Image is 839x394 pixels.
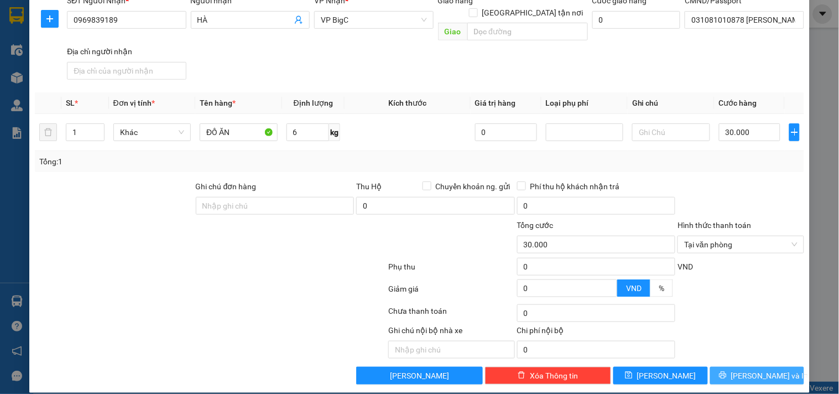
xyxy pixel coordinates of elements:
button: plus [789,123,799,141]
div: Chi phí nội bộ [517,324,676,341]
th: Ghi chú [628,92,714,114]
input: Ghi chú đơn hàng [196,197,355,215]
input: Dọc đường [467,23,588,40]
span: [PERSON_NAME] [390,370,449,382]
span: Kích thước [388,98,426,107]
span: Cước hàng [719,98,757,107]
span: Giao [438,23,467,40]
th: Loại phụ phí [541,92,628,114]
button: delete [39,123,57,141]
span: printer [719,371,727,380]
span: Định lượng [294,98,333,107]
div: Tổng: 1 [39,155,325,168]
span: SL [66,98,75,107]
button: deleteXóa Thông tin [485,367,611,385]
span: kg [329,123,340,141]
span: Xóa Thông tin [530,370,578,382]
span: [PERSON_NAME] và In [731,370,809,382]
input: 0 [475,123,537,141]
span: Tên hàng [200,98,236,107]
span: [PERSON_NAME] [637,370,696,382]
span: save [625,371,633,380]
button: plus [41,10,59,28]
input: Ghi Chú [632,123,710,141]
input: Địa chỉ của người nhận [67,62,186,80]
div: Giảm giá [387,283,515,302]
button: printer[PERSON_NAME] và In [710,367,804,385]
span: VND [626,284,642,293]
label: Ghi chú đơn hàng [196,182,257,191]
span: Chuyển khoản ng. gửi [431,180,515,193]
input: VD: Bàn, Ghế [200,123,277,141]
span: [GEOGRAPHIC_DATA] tận nơi [478,7,588,19]
span: plus [790,128,799,137]
span: VND [678,262,693,271]
button: [PERSON_NAME] [356,367,482,385]
span: Thu Hộ [356,182,382,191]
label: Hình thức thanh toán [678,221,751,230]
span: delete [518,371,525,380]
span: Đơn vị tính [113,98,155,107]
span: Phí thu hộ khách nhận trả [526,180,624,193]
div: Phụ thu [387,261,515,280]
div: Chưa thanh toán [387,305,515,324]
span: % [659,284,664,293]
span: Tổng cước [517,221,554,230]
span: Giá trị hàng [475,98,516,107]
div: Ghi chú nội bộ nhà xe [388,324,514,341]
input: Cước giao hàng [592,11,681,29]
button: save[PERSON_NAME] [613,367,707,385]
span: user-add [294,15,303,24]
div: Địa chỉ người nhận [67,45,186,58]
span: Tại văn phòng [684,236,797,253]
span: plus [41,14,58,23]
span: Khác [120,124,184,141]
span: VP BigC [321,12,426,28]
input: Nhập ghi chú [388,341,514,359]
